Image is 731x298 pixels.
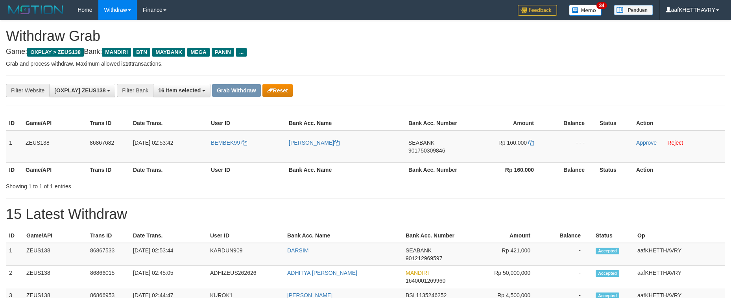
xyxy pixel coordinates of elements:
[208,116,286,131] th: User ID
[208,162,286,177] th: User ID
[23,243,87,266] td: ZEUS138
[152,48,185,57] span: MAYBANK
[402,228,467,243] th: Bank Acc. Number
[6,266,23,288] td: 2
[22,131,87,163] td: ZEUS138
[542,243,593,266] td: -
[49,84,115,97] button: [OXPLAY] ZEUS138
[87,116,130,131] th: Trans ID
[406,247,432,254] span: SEABANK
[569,5,602,16] img: Button%20Memo.svg
[236,48,247,57] span: ...
[406,278,445,284] span: Copy 1640001269960 to clipboard
[467,266,542,288] td: Rp 50,000,000
[633,116,725,131] th: Action
[87,228,130,243] th: Trans ID
[133,140,173,146] span: [DATE] 02:53:42
[207,243,284,266] td: KARDUN909
[6,28,725,44] h1: Withdraw Grab
[6,228,23,243] th: ID
[596,162,633,177] th: Status
[546,162,596,177] th: Balance
[614,5,653,15] img: panduan.png
[284,228,402,243] th: Bank Acc. Name
[408,147,445,154] span: Copy 901750309846 to clipboard
[211,140,240,146] span: BEMBEK99
[130,228,207,243] th: Date Trans.
[593,228,634,243] th: Status
[546,116,596,131] th: Balance
[634,266,725,288] td: aafKHETTHAVRY
[406,255,442,261] span: Copy 901212969597 to clipboard
[634,243,725,266] td: aafKHETTHAVRY
[27,48,84,57] span: OXPLAY > ZEUS138
[211,140,247,146] a: BEMBEK99
[212,48,234,57] span: PANIN
[469,162,546,177] th: Rp 160.000
[117,84,153,97] div: Filter Bank
[130,116,208,131] th: Date Trans.
[546,131,596,163] td: - - -
[498,140,527,146] span: Rp 160.000
[467,228,542,243] th: Amount
[405,162,469,177] th: Bank Acc. Number
[287,270,357,276] a: ADHITYA [PERSON_NAME]
[596,116,633,131] th: Status
[6,60,725,68] p: Grab and process withdraw. Maximum allowed is transactions.
[22,116,87,131] th: Game/API
[133,48,150,57] span: BTN
[6,4,66,16] img: MOTION_logo.png
[207,266,284,288] td: ADHIZEUS262626
[286,162,405,177] th: Bank Acc. Name
[87,266,130,288] td: 86866015
[596,270,619,277] span: Accepted
[596,2,607,9] span: 34
[187,48,210,57] span: MEGA
[6,48,725,56] h4: Game: Bank:
[87,162,130,177] th: Trans ID
[405,116,469,131] th: Bank Acc. Number
[130,243,207,266] td: [DATE] 02:53:44
[636,140,657,146] a: Approve
[6,179,299,190] div: Showing 1 to 1 of 1 entries
[542,228,593,243] th: Balance
[6,131,22,163] td: 1
[90,140,114,146] span: 86867682
[22,162,87,177] th: Game/API
[130,162,208,177] th: Date Trans.
[289,140,340,146] a: [PERSON_NAME]
[406,270,429,276] span: MANDIRI
[23,266,87,288] td: ZEUS138
[528,140,534,146] a: Copy 160000 to clipboard
[467,243,542,266] td: Rp 421,000
[6,243,23,266] td: 1
[6,162,22,177] th: ID
[54,87,105,94] span: [OXPLAY] ZEUS138
[6,116,22,131] th: ID
[87,243,130,266] td: 86867533
[207,228,284,243] th: User ID
[667,140,683,146] a: Reject
[153,84,210,97] button: 16 item selected
[262,84,293,97] button: Reset
[6,206,725,222] h1: 15 Latest Withdraw
[6,84,49,97] div: Filter Website
[596,248,619,254] span: Accepted
[518,5,557,16] img: Feedback.jpg
[469,116,546,131] th: Amount
[408,140,434,146] span: SEABANK
[286,116,405,131] th: Bank Acc. Name
[634,228,725,243] th: Op
[102,48,131,57] span: MANDIRI
[287,247,308,254] a: DARSIM
[542,266,593,288] td: -
[23,228,87,243] th: Game/API
[130,266,207,288] td: [DATE] 02:45:05
[633,162,725,177] th: Action
[212,84,260,97] button: Grab Withdraw
[158,87,201,94] span: 16 item selected
[125,61,131,67] strong: 10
